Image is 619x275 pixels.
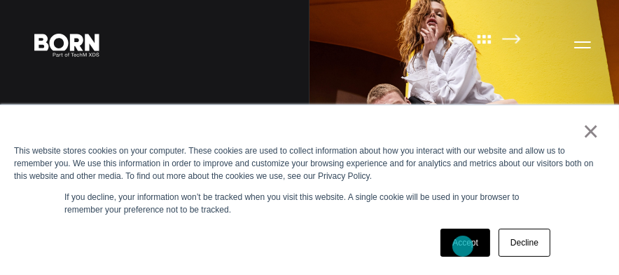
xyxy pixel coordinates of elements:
a: Accept [440,229,490,257]
p: If you decline, your information won’t be tracked when you visit this website. A single cookie wi... [64,191,555,216]
img: All Pages [470,34,499,44]
button: Open [566,29,599,59]
a: Decline [499,229,550,257]
img: Next Page [502,34,521,44]
div: This website stores cookies on your computer. These cookies are used to collect information about... [14,145,605,182]
img: Previous Page [447,34,466,44]
a: × [583,125,599,137]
